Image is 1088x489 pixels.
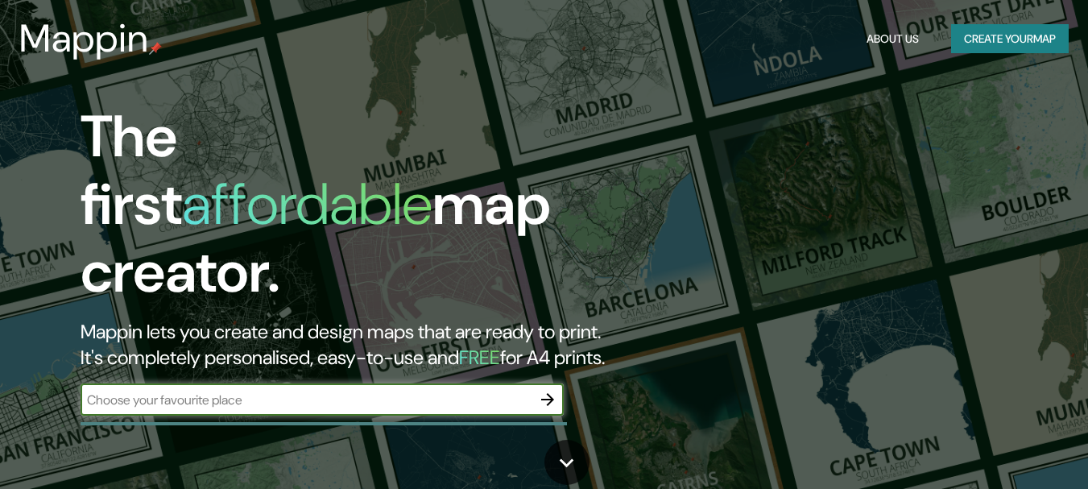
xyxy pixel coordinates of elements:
h5: FREE [459,345,500,370]
button: About Us [860,24,925,54]
input: Choose your favourite place [81,391,532,409]
h1: affordable [182,167,432,242]
h2: Mappin lets you create and design maps that are ready to print. It's completely personalised, eas... [81,319,625,371]
img: mappin-pin [149,42,162,55]
button: Create yourmap [951,24,1069,54]
h3: Mappin [19,16,149,61]
h1: The first map creator. [81,103,625,319]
